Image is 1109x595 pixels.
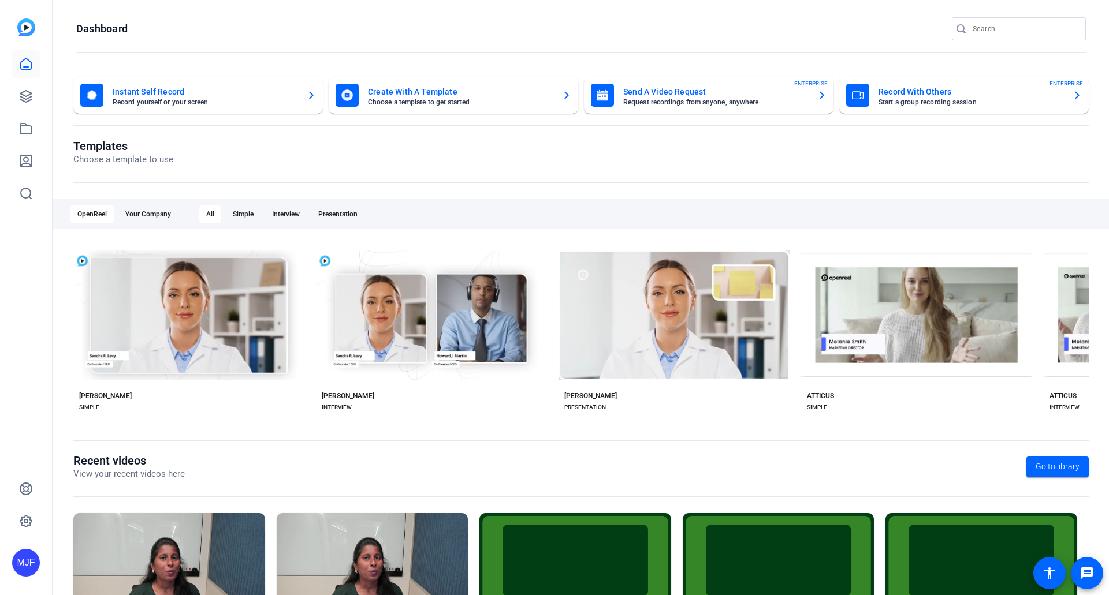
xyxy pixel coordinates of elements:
[73,139,173,153] h1: Templates
[199,205,221,223] div: All
[73,153,173,166] p: Choose a template to use
[839,77,1089,114] button: Record With OthersStart a group recording sessionENTERPRISE
[623,85,808,99] mat-card-title: Send A Video Request
[265,205,307,223] div: Interview
[226,205,260,223] div: Simple
[1050,403,1080,412] div: INTERVIEW
[322,403,352,412] div: INTERVIEW
[1050,79,1083,88] span: ENTERPRISE
[564,403,606,412] div: PRESENTATION
[73,467,185,481] p: View your recent videos here
[113,99,297,106] mat-card-subtitle: Record yourself or your screen
[1036,461,1080,473] span: Go to library
[329,77,578,114] button: Create With A TemplateChoose a template to get started
[879,99,1063,106] mat-card-subtitle: Start a group recording session
[1080,566,1094,580] mat-icon: message
[623,99,808,106] mat-card-subtitle: Request recordings from anyone, anywhere
[12,549,40,577] div: MJF
[70,205,114,223] div: OpenReel
[368,99,553,106] mat-card-subtitle: Choose a template to get started
[564,391,617,401] div: [PERSON_NAME]
[322,391,374,401] div: [PERSON_NAME]
[879,85,1063,99] mat-card-title: Record With Others
[76,22,128,36] h1: Dashboard
[79,403,99,412] div: SIMPLE
[1043,566,1056,580] mat-icon: accessibility
[79,391,132,401] div: [PERSON_NAME]
[973,22,1077,36] input: Search
[807,391,834,401] div: ATTICUS
[17,18,35,36] img: blue-gradient.svg
[113,85,297,99] mat-card-title: Instant Self Record
[311,205,364,223] div: Presentation
[1050,391,1077,401] div: ATTICUS
[794,79,828,88] span: ENTERPRISE
[807,403,827,412] div: SIMPLE
[368,85,553,99] mat-card-title: Create With A Template
[118,205,178,223] div: Your Company
[584,77,833,114] button: Send A Video RequestRequest recordings from anyone, anywhereENTERPRISE
[73,454,185,467] h1: Recent videos
[1026,456,1089,477] a: Go to library
[73,77,323,114] button: Instant Self RecordRecord yourself or your screen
